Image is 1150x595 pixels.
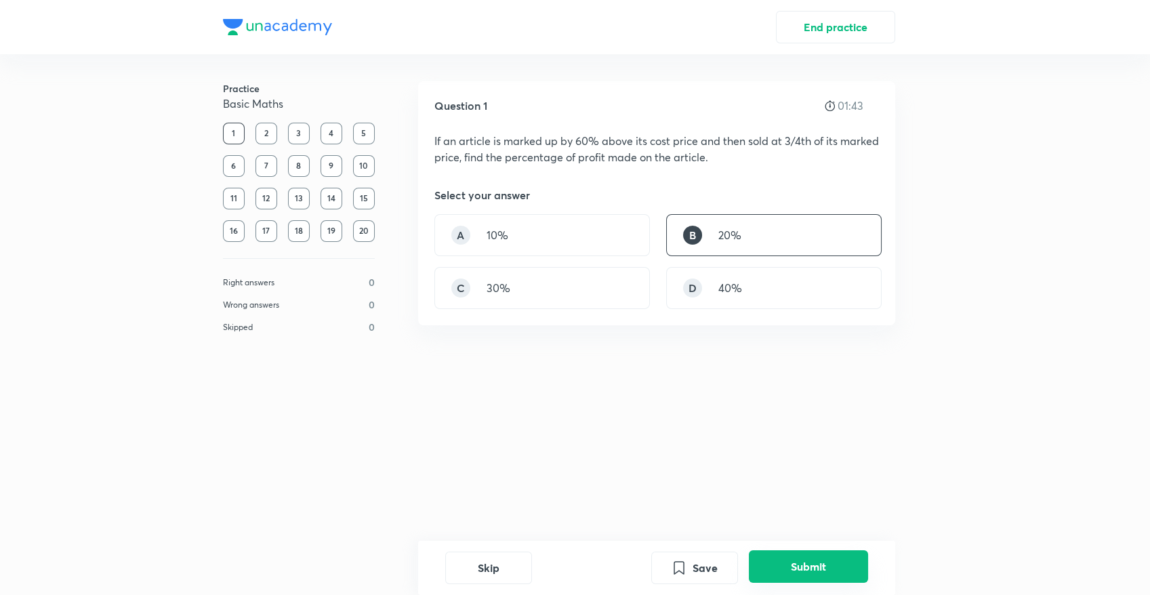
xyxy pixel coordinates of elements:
div: 6 [223,155,245,177]
button: Submit [749,550,868,583]
div: 20 [353,220,375,242]
p: 0 [369,297,375,312]
button: Save [651,552,738,584]
p: Skipped [223,321,253,333]
div: C [451,279,470,297]
div: A [451,226,470,245]
div: 1 [223,123,245,144]
button: Skip [445,552,532,584]
h5: Basic Maths [223,96,375,112]
img: stopwatch icon [825,100,835,111]
div: 14 [321,188,342,209]
div: 7 [255,155,277,177]
p: Wrong answers [223,299,279,311]
div: 10 [353,155,375,177]
div: 3 [288,123,310,144]
p: 0 [369,275,375,289]
p: Right answers [223,276,274,289]
div: 12 [255,188,277,209]
div: 17 [255,220,277,242]
div: B [683,226,702,245]
p: 10% [487,227,508,243]
div: 16 [223,220,245,242]
p: If an article is marked up by 60% above its cost price and then sold at 3/4th of its marked price... [434,133,879,165]
div: 19 [321,220,342,242]
div: 4 [321,123,342,144]
h6: Practice [223,81,375,96]
div: 13 [288,188,310,209]
div: 11 [223,188,245,209]
div: 15 [353,188,375,209]
h5: Question 1 [434,98,487,114]
button: End practice [776,11,895,43]
div: D [683,279,702,297]
p: 0 [369,320,375,334]
p: 20% [718,227,741,243]
div: 18 [288,220,310,242]
div: 9 [321,155,342,177]
div: 2 [255,123,277,144]
div: 5 [353,123,375,144]
h5: Select your answer [434,187,530,203]
p: 30% [487,280,510,296]
p: 40% [718,280,742,296]
div: 01:43 [825,100,879,112]
div: 8 [288,155,310,177]
img: Company Logo [223,19,332,35]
